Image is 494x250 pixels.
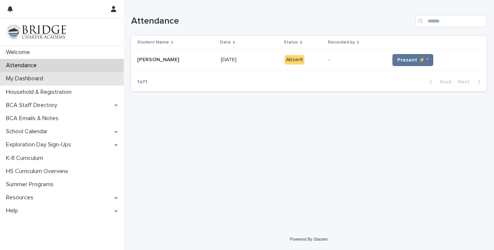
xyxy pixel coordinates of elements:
p: Help [3,207,24,214]
div: Absent [284,55,304,65]
span: Present ⚡ * [397,56,428,64]
p: 1 of 1 [131,73,153,91]
p: Exploration Day Sign-Ups [3,141,77,148]
span: Next [458,79,474,84]
input: Search [415,15,487,27]
p: BCA Staff Directory [3,102,63,109]
p: [DATE] [221,55,238,63]
p: HS Curriculum Overview [3,168,74,175]
p: Household & Registration [3,89,78,96]
button: Present ⚡ * [392,54,433,66]
button: Back [423,78,455,85]
tr: [PERSON_NAME][PERSON_NAME] [DATE][DATE] Absent-Present ⚡ * [131,49,487,71]
p: Status [284,38,298,47]
span: Back [436,79,452,84]
p: Welcome [3,49,36,56]
p: Date [220,38,231,47]
p: - [329,57,383,63]
button: Next [455,78,487,85]
p: BCA Emails & Notes [3,115,64,122]
p: Resources [3,194,39,201]
a: Powered By Stacker [290,237,328,241]
h1: Attendance [131,16,412,27]
p: Summer Programs [3,181,60,188]
p: School Calendar [3,128,54,135]
img: V1C1m3IdTEidaUdm9Hs0 [6,24,66,39]
p: Attendance [3,62,43,69]
p: Recorded by [328,38,355,47]
p: [PERSON_NAME] [137,55,181,63]
p: Student Name [137,38,169,47]
p: My Dashboard [3,75,49,82]
p: K-8 Curriculum [3,155,49,162]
